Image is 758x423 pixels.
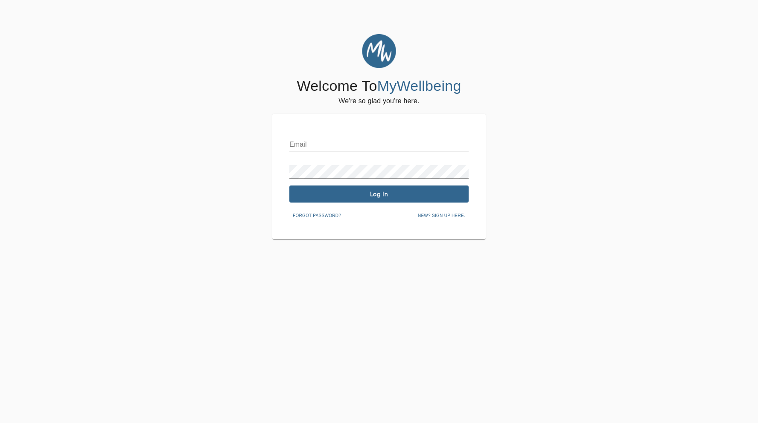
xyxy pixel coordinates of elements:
span: New? Sign up here. [418,212,465,220]
h4: Welcome To [297,77,461,95]
button: New? Sign up here. [414,209,469,222]
button: Log In [289,185,469,203]
span: MyWellbeing [377,78,461,94]
span: Log In [293,190,465,198]
img: MyWellbeing [362,34,396,68]
button: Forgot password? [289,209,344,222]
a: Forgot password? [289,211,344,218]
span: Forgot password? [293,212,341,220]
h6: We're so glad you're here. [338,95,419,107]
